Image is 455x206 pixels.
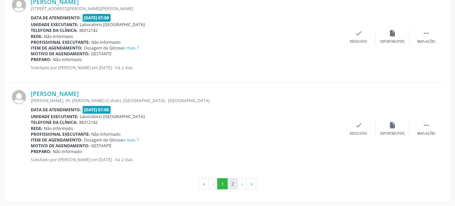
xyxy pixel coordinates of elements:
b: Telefone da clínica: [31,119,77,125]
b: Profissional executante: [31,131,90,137]
b: Profissional executante: [31,39,90,45]
b: Preparo: [31,149,51,154]
b: Data de atendimento: [31,107,81,113]
div: Mais ações [417,131,435,136]
b: Unidade executante: [31,22,78,27]
span: Não informado [91,131,120,137]
a: e mais 7 [123,45,139,51]
a: [PERSON_NAME] [31,90,79,97]
i: check [355,121,362,129]
i: check [355,30,362,37]
i:  [423,30,430,37]
div: Mais ações [417,39,435,44]
p: Solicitado por [PERSON_NAME] em [DATE] - há 2 dias [31,157,342,163]
div: Resolvido [350,39,367,44]
span: Laboratorio [GEOGRAPHIC_DATA] [80,22,145,27]
i: insert_drive_file [389,121,396,129]
a: e mais 7 [123,137,139,143]
div: Resolvido [350,131,367,136]
div: [PERSON_NAME], 90, [PERSON_NAME] (Cohab), [GEOGRAPHIC_DATA] - [GEOGRAPHIC_DATA] [31,98,342,104]
div: Exportar (PDF) [380,131,405,136]
span: Não informado [91,39,120,45]
span: GESTANTE [91,51,112,57]
img: img [12,90,26,104]
button: Go to page 1 [217,178,228,190]
p: Solicitado por [PERSON_NAME] em [DATE] - há 2 dias [31,65,342,71]
span: 38312142 [79,27,98,33]
b: Rede: [31,34,43,39]
b: Item de agendamento: [31,137,83,143]
span: Dosagem de Glicose [84,137,139,143]
span: [DATE] 07:00 [83,106,111,114]
b: Unidade executante: [31,114,78,119]
b: Item de agendamento: [31,45,83,51]
b: Motivo de agendamento: [31,143,90,149]
span: Laboratorio [GEOGRAPHIC_DATA] [80,114,145,119]
ul: Pagination [12,178,443,190]
i:  [423,121,430,129]
span: Não informado [44,126,73,131]
span: Não informado [44,34,73,39]
b: Preparo: [31,57,51,62]
span: 38312142 [79,119,98,125]
b: Data de atendimento: [31,15,81,21]
div: Exportar (PDF) [380,39,405,44]
b: Motivo de agendamento: [31,51,90,57]
span: Não informado [53,57,82,62]
div: [STREET_ADDRESS][PERSON_NAME][PERSON_NAME] [31,6,342,12]
span: [DATE] 07:00 [83,14,111,22]
span: GESTANTE [91,143,112,149]
span: Dosagem de Glicose [84,45,139,51]
b: Telefone da clínica: [31,27,77,33]
button: Go to last page [246,178,256,190]
span: Não informado [53,149,82,154]
i: insert_drive_file [389,30,396,37]
button: Go to next page [237,178,247,190]
b: Rede: [31,126,43,131]
button: Go to page 2 [227,178,238,190]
